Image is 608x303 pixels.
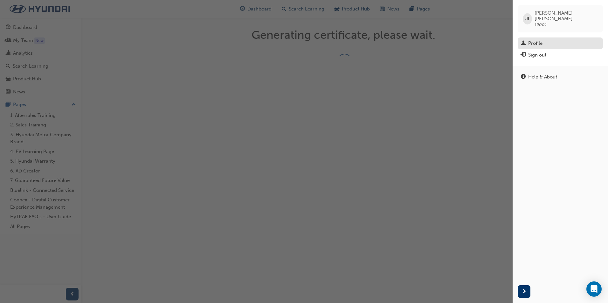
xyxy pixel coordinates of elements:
[522,288,527,296] span: next-icon
[528,51,546,59] div: Sign out
[535,22,547,27] span: 19001
[521,52,526,58] span: exit-icon
[521,74,526,80] span: info-icon
[518,49,603,61] button: Sign out
[586,281,602,297] div: Open Intercom Messenger
[521,41,526,46] span: man-icon
[525,15,529,23] span: JI
[528,73,557,81] div: Help & About
[528,40,542,47] div: Profile
[518,37,603,49] a: Profile
[518,71,603,83] a: Help & About
[535,10,598,22] span: [PERSON_NAME] [PERSON_NAME]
